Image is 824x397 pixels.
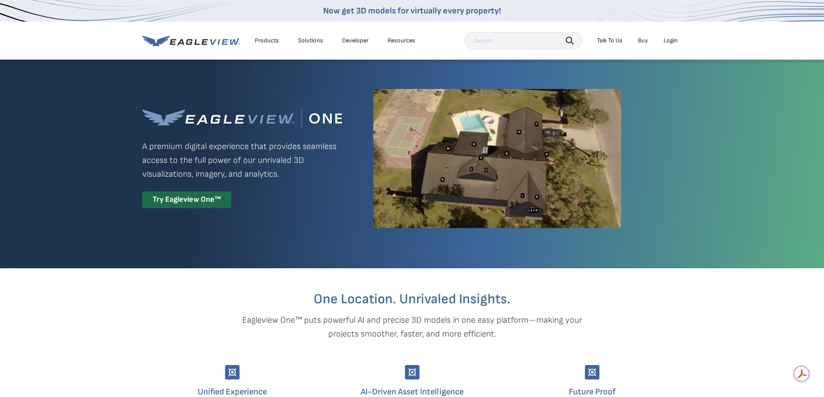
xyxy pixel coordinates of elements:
[227,313,597,341] p: Eagleview One™ puts powerful AI and precise 3D models in one easy platform—making your projects s...
[225,365,240,380] img: Group-9744.svg
[388,37,415,44] div: Resources
[142,191,231,208] div: Try Eagleview One™
[465,32,582,49] input: Search
[142,140,342,181] p: A premium digital experience that provides seamless access to the full power of our unrivaled 3D ...
[597,37,622,44] div: Talk To Us
[585,365,600,380] img: Group-9744.svg
[342,37,369,44] a: Developer
[255,37,279,44] div: Products
[664,37,678,44] div: Login
[323,6,501,16] a: Now get 3D models for virtually every property!
[142,109,342,129] img: Eagleview One™
[405,365,420,380] img: Group-9744.svg
[298,37,323,44] div: Solutions
[638,37,648,44] a: Buy
[149,292,676,306] h2: One Location. Unrivaled Insights.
